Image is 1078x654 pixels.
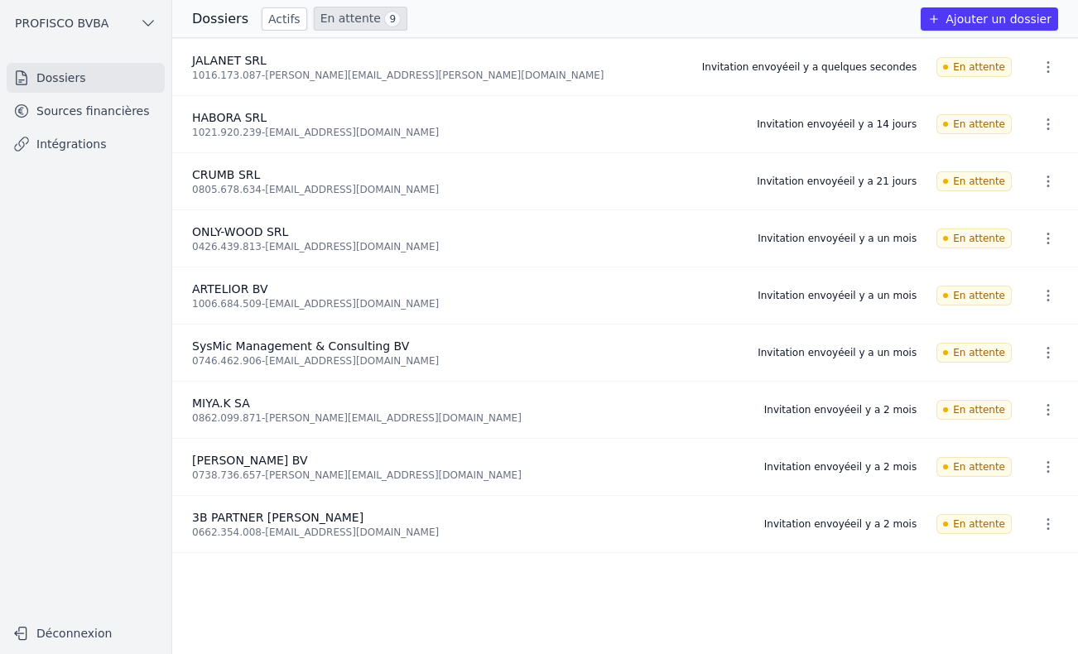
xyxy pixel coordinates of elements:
[758,289,917,302] div: Invitation envoyée il y a un mois
[192,469,744,482] div: 0738.736.657 - [PERSON_NAME][EMAIL_ADDRESS][DOMAIN_NAME]
[192,526,744,539] div: 0662.354.008 - [EMAIL_ADDRESS][DOMAIN_NAME]
[758,346,917,359] div: Invitation envoyée il y a un mois
[192,511,363,524] span: 3B PARTNER [PERSON_NAME]
[758,232,917,245] div: Invitation envoyée il y a un mois
[921,7,1058,31] button: Ajouter un dossier
[192,282,268,296] span: ARTELIOR BV
[192,397,250,410] span: MIYA.K SA
[7,129,165,159] a: Intégrations
[192,9,248,29] h3: Dossiers
[262,7,307,31] a: Actifs
[757,118,917,131] div: Invitation envoyée il y a 14 jours
[764,517,917,531] div: Invitation envoyée il y a 2 mois
[192,339,409,353] span: SysMic Management & Consulting BV
[192,126,737,139] div: 1021.920.239 - [EMAIL_ADDRESS][DOMAIN_NAME]
[936,171,1012,191] span: En attente
[936,457,1012,477] span: En attente
[192,297,738,310] div: 1006.684.509 - [EMAIL_ADDRESS][DOMAIN_NAME]
[15,15,108,31] span: PROFISCO BVBA
[7,620,165,647] button: Déconnexion
[192,354,738,368] div: 0746.462.906 - [EMAIL_ADDRESS][DOMAIN_NAME]
[764,403,917,416] div: Invitation envoyée il y a 2 mois
[192,168,260,181] span: CRUMB SRL
[936,343,1012,363] span: En attente
[314,7,407,31] a: En attente 9
[764,460,917,474] div: Invitation envoyée il y a 2 mois
[936,57,1012,77] span: En attente
[192,225,288,238] span: ONLY-WOOD SRL
[192,183,737,196] div: 0805.678.634 - [EMAIL_ADDRESS][DOMAIN_NAME]
[936,286,1012,305] span: En attente
[936,228,1012,248] span: En attente
[757,175,917,188] div: Invitation envoyée il y a 21 jours
[192,111,267,124] span: HABORA SRL
[192,69,682,82] div: 1016.173.087 - [PERSON_NAME][EMAIL_ADDRESS][PERSON_NAME][DOMAIN_NAME]
[192,411,744,425] div: 0862.099.871 - [PERSON_NAME][EMAIL_ADDRESS][DOMAIN_NAME]
[702,60,917,74] div: Invitation envoyée il y a quelques secondes
[936,514,1012,534] span: En attente
[192,240,738,253] div: 0426.439.813 - [EMAIL_ADDRESS][DOMAIN_NAME]
[7,63,165,93] a: Dossiers
[936,114,1012,134] span: En attente
[384,11,401,27] span: 9
[192,454,308,467] span: [PERSON_NAME] BV
[936,400,1012,420] span: En attente
[7,96,165,126] a: Sources financières
[7,10,165,36] button: PROFISCO BVBA
[192,54,267,67] span: JALANET SRL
